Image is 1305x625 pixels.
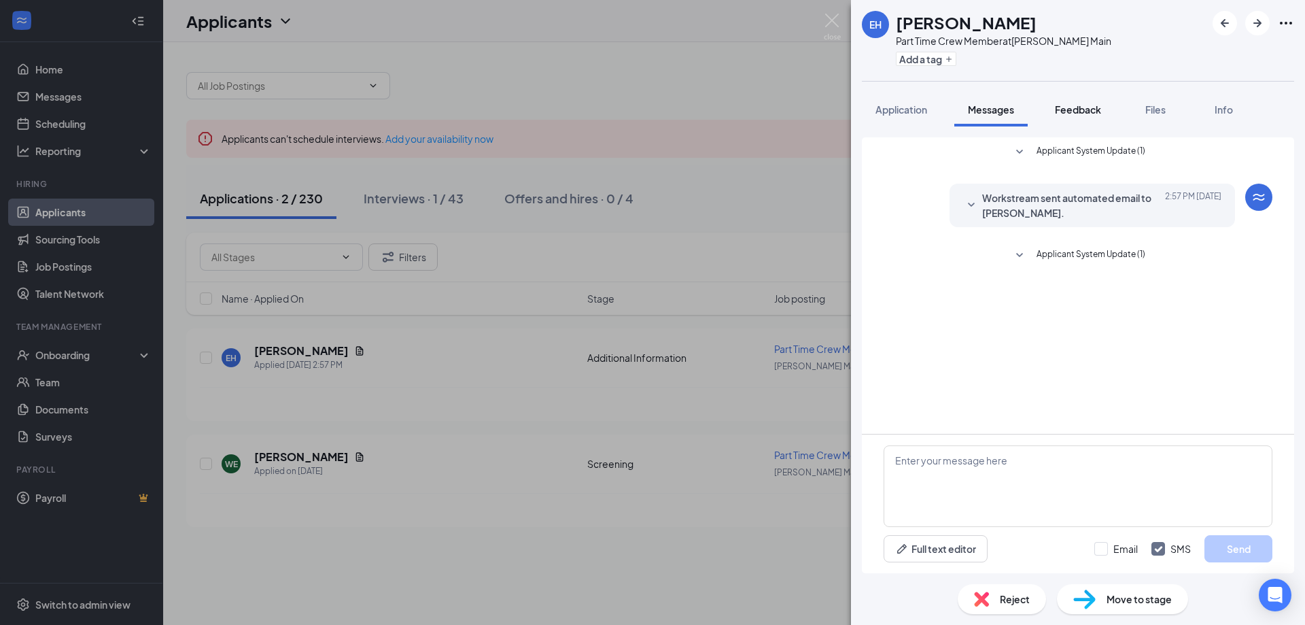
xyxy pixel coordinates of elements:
span: Workstream sent automated email to [PERSON_NAME]. [982,190,1160,220]
button: SmallChevronDownApplicant System Update (1) [1011,144,1145,161]
svg: SmallChevronDown [1011,248,1028,264]
span: [DATE] 2:57 PM [1165,190,1221,220]
button: SmallChevronDownApplicant System Update (1) [1011,248,1145,264]
span: Applicant System Update (1) [1037,248,1145,264]
svg: SmallChevronDown [1011,144,1028,161]
span: Application [875,103,927,116]
svg: ArrowLeftNew [1217,15,1233,31]
span: Messages [968,103,1014,116]
button: Full text editorPen [884,535,988,562]
span: Info [1215,103,1233,116]
span: Reject [1000,592,1030,607]
button: ArrowRight [1245,11,1270,35]
svg: Plus [945,55,953,63]
button: Send [1204,535,1272,562]
span: Files [1145,103,1166,116]
svg: ArrowRight [1249,15,1266,31]
svg: Ellipses [1278,15,1294,31]
span: Feedback [1055,103,1101,116]
svg: SmallChevronDown [963,197,979,214]
div: EH [869,18,882,31]
button: PlusAdd a tag [896,52,956,66]
svg: WorkstreamLogo [1251,189,1267,205]
button: ArrowLeftNew [1213,11,1237,35]
svg: Pen [895,542,909,556]
div: Open Intercom Messenger [1259,579,1291,611]
span: Applicant System Update (1) [1037,144,1145,161]
span: Move to stage [1107,592,1172,607]
h1: [PERSON_NAME] [896,11,1037,34]
div: Part Time Crew Member at [PERSON_NAME] Main [896,34,1111,48]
